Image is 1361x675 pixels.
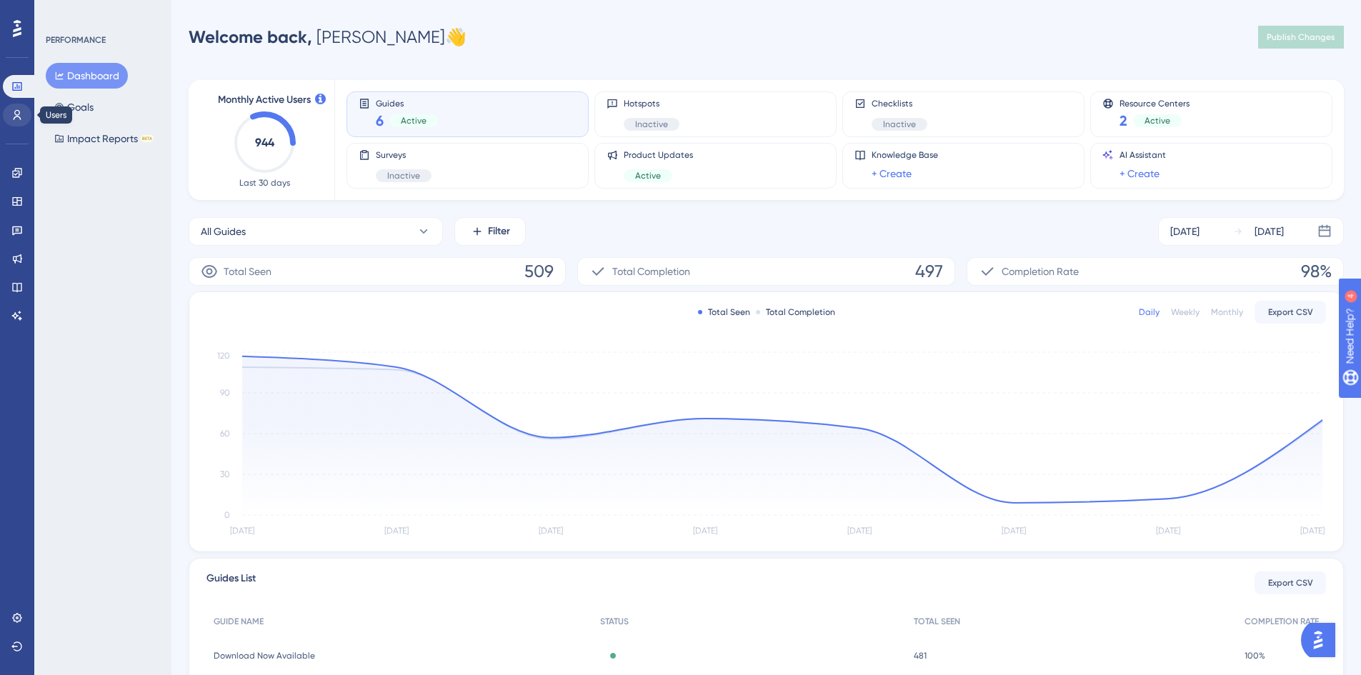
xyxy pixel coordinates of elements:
[34,4,89,21] span: Need Help?
[255,136,275,149] text: 944
[914,616,960,627] span: TOTAL SEEN
[1245,616,1319,627] span: COMPLETION RATE
[883,119,916,130] span: Inactive
[1120,98,1190,108] span: Resource Centers
[376,149,432,161] span: Surveys
[1211,306,1243,318] div: Monthly
[220,429,230,439] tspan: 60
[201,223,246,240] span: All Guides
[46,126,162,151] button: Impact ReportsBETA
[46,94,102,120] button: Goals
[189,26,312,47] span: Welcome back,
[1268,577,1313,589] span: Export CSV
[99,7,104,19] div: 4
[624,98,679,109] span: Hotspots
[612,263,690,280] span: Total Completion
[1120,165,1160,182] a: + Create
[488,223,510,240] span: Filter
[1255,223,1284,240] div: [DATE]
[1139,306,1160,318] div: Daily
[220,388,230,398] tspan: 90
[1255,571,1326,594] button: Export CSV
[224,263,271,280] span: Total Seen
[1002,263,1079,280] span: Completion Rate
[217,351,230,361] tspan: 120
[401,115,427,126] span: Active
[847,526,872,536] tspan: [DATE]
[206,570,256,596] span: Guides List
[872,165,912,182] a: + Create
[872,149,938,161] span: Knowledge Base
[384,526,409,536] tspan: [DATE]
[387,170,420,181] span: Inactive
[1120,111,1127,131] span: 2
[220,469,230,479] tspan: 30
[1258,26,1344,49] button: Publish Changes
[693,526,717,536] tspan: [DATE]
[1301,260,1332,283] span: 98%
[454,217,526,246] button: Filter
[141,135,154,142] div: BETA
[600,616,629,627] span: STATUS
[189,217,443,246] button: All Guides
[46,34,106,46] div: PERFORMANCE
[1245,650,1265,661] span: 100%
[756,306,835,318] div: Total Completion
[1268,306,1313,318] span: Export CSV
[1255,301,1326,324] button: Export CSV
[376,111,384,131] span: 6
[46,63,128,89] button: Dashboard
[915,260,943,283] span: 497
[230,526,254,536] tspan: [DATE]
[914,650,927,661] span: 481
[224,510,230,520] tspan: 0
[872,98,927,109] span: Checklists
[1156,526,1180,536] tspan: [DATE]
[1301,619,1344,661] iframe: UserGuiding AI Assistant Launcher
[1267,31,1335,43] span: Publish Changes
[189,26,467,49] div: [PERSON_NAME] 👋
[698,306,750,318] div: Total Seen
[1170,223,1200,240] div: [DATE]
[524,260,554,283] span: 509
[239,177,290,189] span: Last 30 days
[1120,149,1166,161] span: AI Assistant
[635,119,668,130] span: Inactive
[1002,526,1026,536] tspan: [DATE]
[1145,115,1170,126] span: Active
[635,170,661,181] span: Active
[1171,306,1200,318] div: Weekly
[218,91,311,109] span: Monthly Active Users
[624,149,693,161] span: Product Updates
[539,526,563,536] tspan: [DATE]
[1300,526,1325,536] tspan: [DATE]
[214,650,315,661] span: Download Now Available
[214,616,264,627] span: GUIDE NAME
[376,98,438,108] span: Guides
